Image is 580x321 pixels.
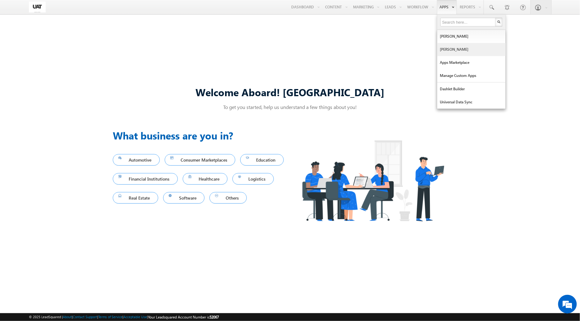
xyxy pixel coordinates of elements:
[29,314,219,320] span: © 2025 LeadSquared | | | | |
[123,315,147,319] a: Acceptable Use
[118,194,153,202] span: Real Estate
[437,43,506,56] a: [PERSON_NAME]
[63,315,72,319] a: About
[209,315,219,319] span: 52067
[98,315,122,319] a: Terms of Service
[113,85,467,99] div: Welcome Aboard! [GEOGRAPHIC_DATA]
[437,96,506,109] a: Universal Data Sync
[215,194,241,202] span: Others
[188,175,222,183] span: Healthcare
[118,175,172,183] span: Financial Institutions
[437,83,506,96] a: Dashlet Builder
[118,156,154,164] span: Automotive
[29,2,46,12] img: Custom Logo
[497,20,500,23] img: Search
[170,156,230,164] span: Consumer Marketplaces
[113,104,467,110] p: To get you started, help us understand a few things about you!
[169,194,199,202] span: Software
[246,156,278,164] span: Education
[437,30,506,43] a: [PERSON_NAME]
[437,56,506,69] a: Apps Marketplace
[73,315,97,319] a: Contact Support
[238,175,268,183] span: Logistics
[440,18,496,26] input: Search here...
[290,128,456,234] img: Industry.png
[113,128,290,143] h3: What business are you in?
[148,315,219,319] span: Your Leadsquared Account Number is
[437,69,506,82] a: Manage Custom Apps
